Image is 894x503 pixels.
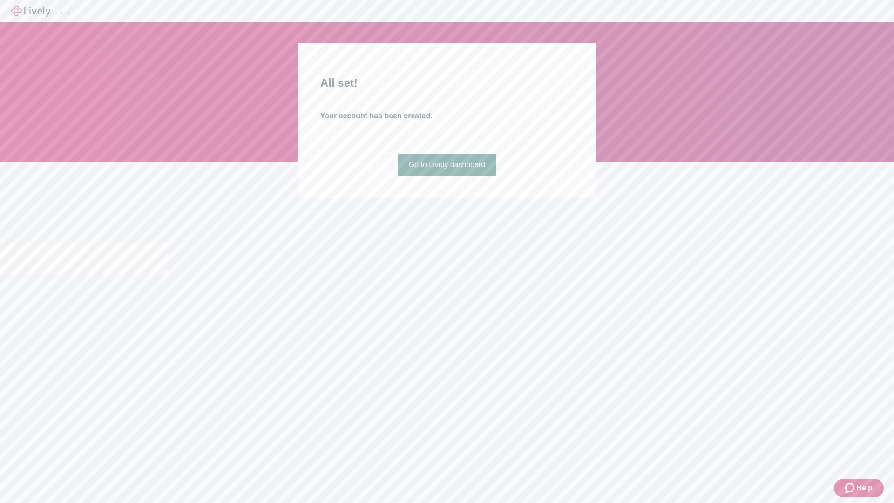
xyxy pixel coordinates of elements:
[856,483,873,494] span: Help
[834,479,884,497] button: Zendesk support iconHelp
[11,6,50,17] img: Lively
[845,483,856,494] svg: Zendesk support icon
[320,110,574,122] h4: Your account has been created.
[61,12,69,14] button: Log out
[398,154,497,176] a: Go to Lively dashboard
[320,75,574,91] h2: All set!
